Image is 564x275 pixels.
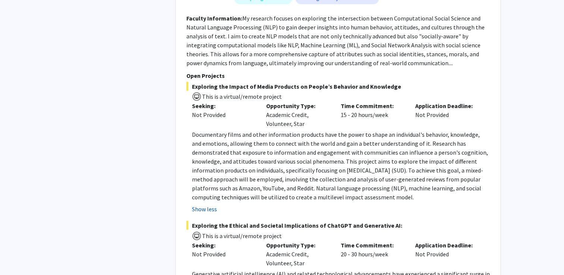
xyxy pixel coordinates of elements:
[186,15,485,67] fg-read-more: My research focuses on exploring the intersection between Computational Social Science and Natura...
[261,101,335,128] div: Academic Credit, Volunteer, Star
[201,93,282,100] span: This is a virtual/remote project
[192,130,490,202] p: Documentary films and other information products have the power to shape an individual's behavior...
[186,71,490,80] p: Open Projects
[6,241,32,269] iframe: Chat
[192,205,217,214] button: Show less
[192,241,255,250] p: Seeking:
[192,250,255,259] div: Not Provided
[415,101,479,110] p: Application Deadline:
[341,101,404,110] p: Time Commitment:
[192,101,255,110] p: Seeking:
[261,241,335,268] div: Academic Credit, Volunteer, Star
[192,110,255,119] div: Not Provided
[410,101,484,128] div: Not Provided
[415,241,479,250] p: Application Deadline:
[335,241,410,268] div: 20 - 30 hours/week
[201,232,282,240] span: This is a virtual/remote project
[341,241,404,250] p: Time Commitment:
[186,15,242,22] b: Faculty Information:
[186,82,490,91] span: Exploring the Impact of Media Products on People’s Behavior and Knowledge
[335,101,410,128] div: 15 - 20 hours/week
[186,221,490,230] span: Exploring the Ethical and Societal Implications of ChatGPT and Generative AI:
[410,241,484,268] div: Not Provided
[266,241,330,250] p: Opportunity Type:
[266,101,330,110] p: Opportunity Type:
